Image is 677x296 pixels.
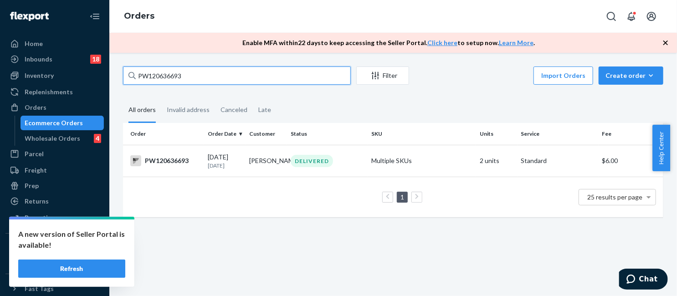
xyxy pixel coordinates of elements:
[368,123,476,145] th: SKU
[427,39,457,46] a: Click here
[599,66,663,85] button: Create order
[518,123,599,145] th: Service
[5,241,104,255] button: Integrations
[208,153,242,169] div: [DATE]
[5,52,104,66] a: Inbounds18
[18,229,125,250] p: A new version of Seller Portal is available!
[5,194,104,209] a: Returns
[368,145,476,177] td: Multiple SKUs
[5,179,104,193] a: Prep
[25,166,47,175] div: Freight
[246,145,287,177] td: [PERSON_NAME]
[357,71,409,80] div: Filter
[588,193,643,201] span: 25 results per page
[21,131,104,146] a: Wholesale Orders4
[25,71,54,80] div: Inventory
[599,123,663,145] th: Fee
[21,116,104,130] a: Ecommerce Orders
[18,260,125,278] button: Refresh
[204,123,246,145] th: Order Date
[521,156,595,165] p: Standard
[5,68,104,83] a: Inventory
[5,100,104,115] a: Orders
[5,36,104,51] a: Home
[499,39,533,46] a: Learn More
[90,55,101,64] div: 18
[25,39,43,48] div: Home
[619,269,668,291] iframe: Opens a widget where you can chat to one of our agents
[533,66,593,85] button: Import Orders
[25,134,81,143] div: Wholesale Orders
[221,98,247,122] div: Canceled
[642,7,661,26] button: Open account menu
[25,181,39,190] div: Prep
[242,38,535,47] p: Enable MFA within 22 days to keep accessing the Seller Portal. to setup now. .
[86,7,104,26] button: Close Navigation
[652,125,670,171] button: Help Center
[130,155,200,166] div: PW120636693
[5,259,104,270] a: Add Integration
[25,213,55,222] div: Reporting
[123,123,204,145] th: Order
[5,210,104,225] a: Reporting
[476,123,518,145] th: Units
[117,3,162,30] ol: breadcrumbs
[622,7,641,26] button: Open notifications
[208,162,242,169] p: [DATE]
[10,12,49,21] img: Flexport logo
[128,98,156,123] div: All orders
[476,145,518,177] td: 2 units
[167,98,210,122] div: Invalid address
[25,55,52,64] div: Inbounds
[5,281,104,296] button: Fast Tags
[291,155,333,167] div: DELIVERED
[5,85,104,99] a: Replenishments
[123,66,351,85] input: Search orders
[25,103,46,112] div: Orders
[94,134,101,143] div: 4
[25,87,73,97] div: Replenishments
[25,284,54,293] div: Fast Tags
[258,98,271,122] div: Late
[25,149,44,158] div: Parcel
[5,163,104,178] a: Freight
[287,123,368,145] th: Status
[249,130,283,138] div: Customer
[25,197,49,206] div: Returns
[602,7,621,26] button: Open Search Box
[25,118,83,128] div: Ecommerce Orders
[356,66,409,85] button: Filter
[124,11,154,21] a: Orders
[5,147,104,161] a: Parcel
[399,193,406,201] a: Page 1 is your current page
[599,145,663,177] td: $6.00
[605,71,656,80] div: Create order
